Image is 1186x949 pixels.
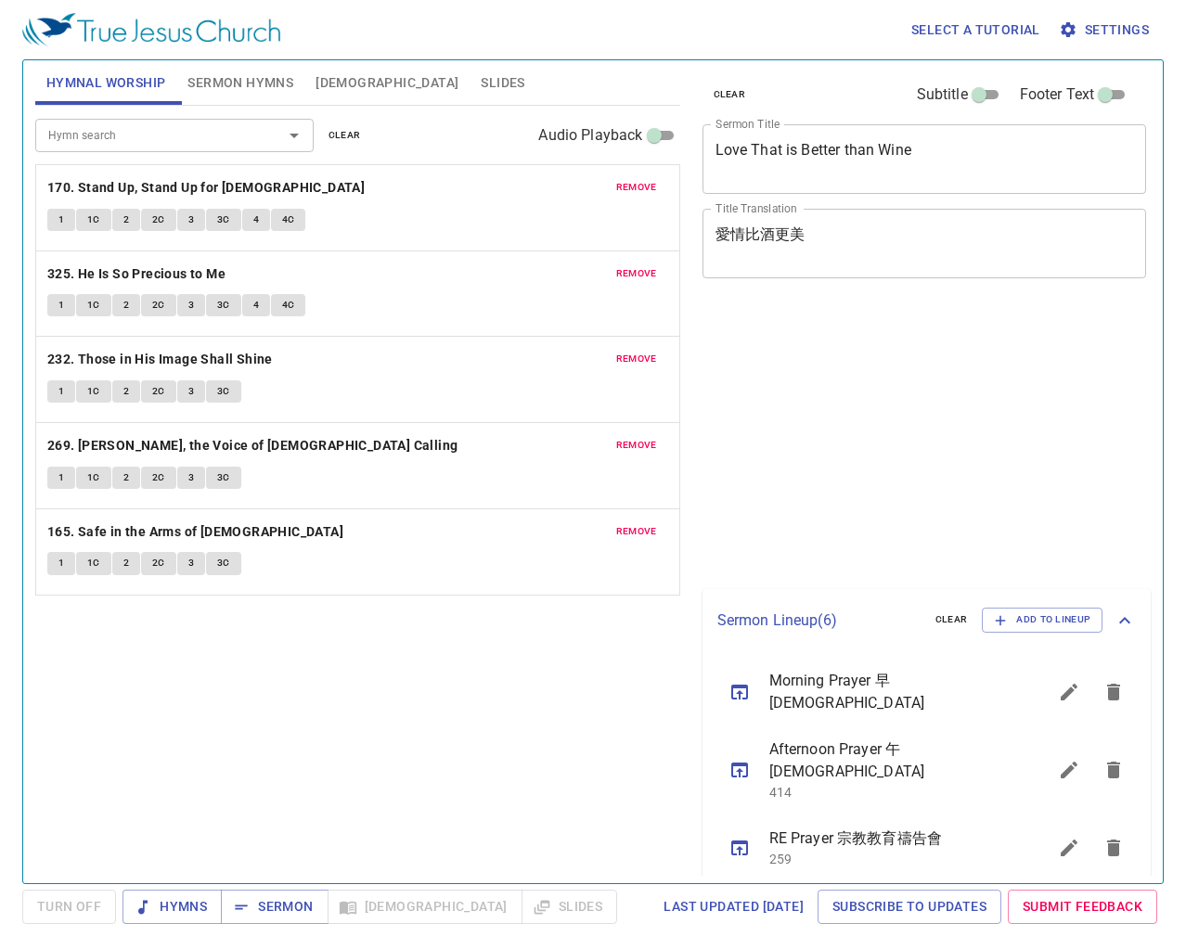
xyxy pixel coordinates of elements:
[58,555,64,571] span: 1
[217,383,230,400] span: 3C
[605,348,668,370] button: remove
[188,469,194,486] span: 3
[152,469,165,486] span: 2C
[616,179,657,196] span: remove
[76,552,111,574] button: 1C
[152,555,165,571] span: 2C
[715,141,1134,176] textarea: Love That is Better than Wine
[47,434,458,457] b: 269. [PERSON_NAME], the Voice of [DEMOGRAPHIC_DATA] Calling
[122,890,222,924] button: Hymns
[123,297,129,314] span: 2
[152,383,165,400] span: 2C
[58,297,64,314] span: 1
[206,552,241,574] button: 3C
[76,380,111,403] button: 1C
[317,124,372,147] button: clear
[177,294,205,316] button: 3
[1063,19,1149,42] span: Settings
[177,209,205,231] button: 3
[217,469,230,486] span: 3C
[242,209,270,231] button: 4
[206,294,241,316] button: 3C
[47,263,226,286] b: 325. He Is So Precious to Me
[76,209,111,231] button: 1C
[715,225,1134,261] textarea: 愛情比酒更美
[141,467,176,489] button: 2C
[87,469,100,486] span: 1C
[112,380,140,403] button: 2
[22,13,280,46] img: True Jesus Church
[605,263,668,285] button: remove
[221,890,328,924] button: Sermon
[58,469,64,486] span: 1
[605,434,668,456] button: remove
[47,176,368,199] button: 170. Stand Up, Stand Up for [DEMOGRAPHIC_DATA]
[717,609,921,632] p: Sermon Lineup ( 6 )
[695,298,1060,583] iframe: from-child
[177,552,205,574] button: 3
[47,520,343,544] b: 165. Safe in the Arms of [DEMOGRAPHIC_DATA]
[141,380,176,403] button: 2C
[703,83,757,106] button: clear
[141,552,176,574] button: 2C
[87,383,100,400] span: 1C
[177,380,205,403] button: 3
[46,71,166,95] span: Hymnal Worship
[1008,890,1157,924] a: Submit Feedback
[316,71,458,95] span: [DEMOGRAPHIC_DATA]
[177,467,205,489] button: 3
[904,13,1048,47] button: Select a tutorial
[818,890,1001,924] a: Subscribe to Updates
[911,19,1040,42] span: Select a tutorial
[1020,83,1095,106] span: Footer Text
[112,552,140,574] button: 2
[141,209,176,231] button: 2C
[242,294,270,316] button: 4
[769,670,1003,714] span: Morning Prayer 早[DEMOGRAPHIC_DATA]
[123,555,129,571] span: 2
[76,294,111,316] button: 1C
[664,895,804,918] span: Last updated [DATE]
[47,380,75,403] button: 1
[994,611,1090,628] span: Add to Lineup
[605,176,668,199] button: remove
[47,263,229,286] button: 325. He Is So Precious to Me
[616,437,657,454] span: remove
[714,86,746,103] span: clear
[769,850,1003,868] p: 259
[152,297,165,314] span: 2C
[47,467,75,489] button: 1
[282,212,295,228] span: 4C
[47,552,75,574] button: 1
[123,212,129,228] span: 2
[47,434,461,457] button: 269. [PERSON_NAME], the Voice of [DEMOGRAPHIC_DATA] Calling
[616,351,657,367] span: remove
[616,265,657,282] span: remove
[282,297,295,314] span: 4C
[188,383,194,400] span: 3
[832,895,986,918] span: Subscribe to Updates
[236,895,313,918] span: Sermon
[605,520,668,543] button: remove
[924,609,979,631] button: clear
[217,297,230,314] span: 3C
[538,124,642,147] span: Audio Playback
[123,469,129,486] span: 2
[206,380,241,403] button: 3C
[123,383,129,400] span: 2
[1055,13,1156,47] button: Settings
[271,294,306,316] button: 4C
[47,348,276,371] button: 232. Those in His Image Shall Shine
[188,555,194,571] span: 3
[217,212,230,228] span: 3C
[112,294,140,316] button: 2
[47,209,75,231] button: 1
[206,467,241,489] button: 3C
[1023,895,1142,918] span: Submit Feedback
[329,127,361,144] span: clear
[917,83,968,106] span: Subtitle
[769,738,1003,783] span: Afternoon Prayer 午[DEMOGRAPHIC_DATA]
[616,523,657,540] span: remove
[982,608,1102,632] button: Add to Lineup
[87,297,100,314] span: 1C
